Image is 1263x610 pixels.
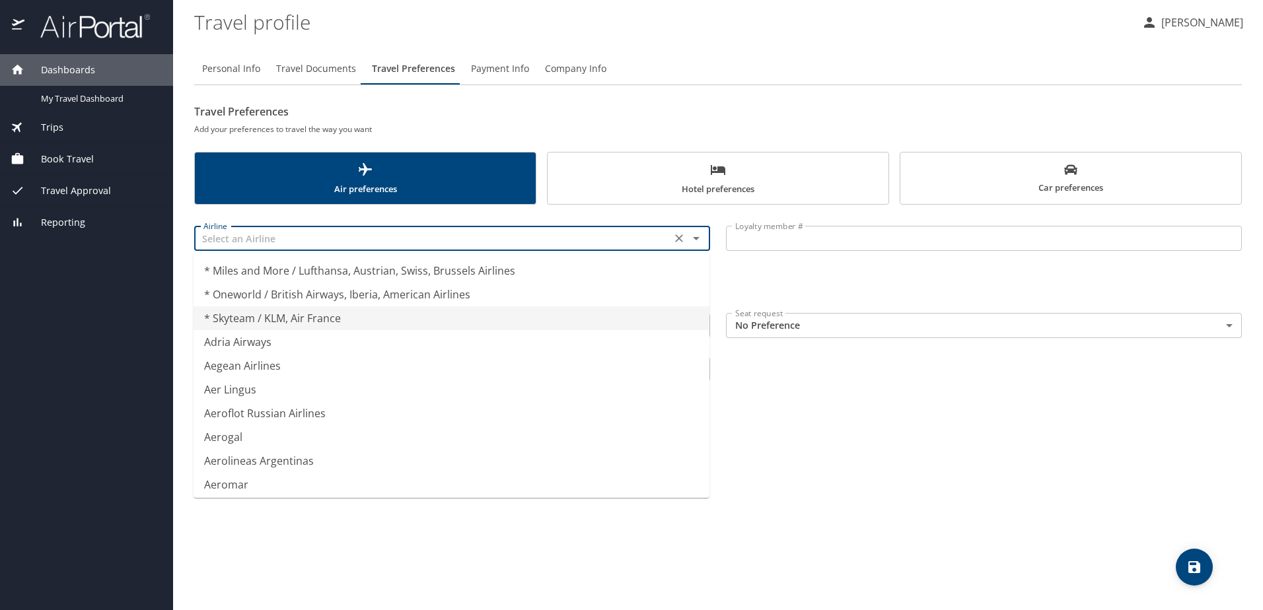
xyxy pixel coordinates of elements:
[24,184,111,198] span: Travel Approval
[471,61,529,77] span: Payment Info
[24,152,94,166] span: Book Travel
[276,61,356,77] span: Travel Documents
[194,425,709,449] li: Aerogal
[24,215,85,230] span: Reporting
[203,162,528,197] span: Air preferences
[194,378,709,401] li: Aer Lingus
[556,162,881,197] span: Hotel preferences
[24,120,63,135] span: Trips
[372,61,455,77] span: Travel Preferences
[194,122,1242,136] h6: Add your preferences to travel the way you want
[670,229,688,248] button: Clear
[194,473,709,496] li: Aeromar
[41,92,157,105] span: My Travel Dashboard
[1136,11,1248,34] button: [PERSON_NAME]
[26,13,150,39] img: airportal-logo.png
[194,1,1131,42] h1: Travel profile
[194,152,1242,205] div: scrollable force tabs example
[194,53,1242,85] div: Profile
[194,330,709,354] li: Adria Airways
[194,401,709,425] li: Aeroflot Russian Airlines
[1176,549,1213,586] button: save
[194,449,709,473] li: Aerolineas Argentinas
[194,306,709,330] li: * Skyteam / KLM, Air France
[1157,15,1243,30] p: [PERSON_NAME]
[12,13,26,39] img: icon-airportal.png
[194,101,1242,122] h2: Travel Preferences
[687,229,705,248] button: Close
[726,313,1242,338] div: No Preference
[545,61,606,77] span: Company Info
[194,259,709,283] li: * Miles and More / Lufthansa, Austrian, Swiss, Brussels Airlines
[908,163,1233,195] span: Car preferences
[202,61,260,77] span: Personal Info
[194,283,709,306] li: * Oneworld / British Airways, Iberia, American Airlines
[198,230,667,247] input: Select an Airline
[194,354,709,378] li: Aegean Airlines
[194,496,709,520] li: Aeromexico
[24,63,95,77] span: Dashboards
